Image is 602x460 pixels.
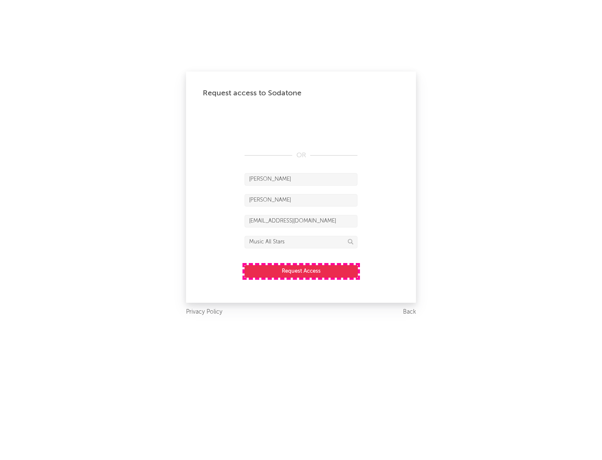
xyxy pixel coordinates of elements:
a: Back [403,307,416,317]
button: Request Access [245,265,358,278]
input: Email [245,215,357,227]
input: Division [245,236,357,248]
div: OR [245,151,357,161]
div: Request access to Sodatone [203,88,399,98]
input: Last Name [245,194,357,207]
input: First Name [245,173,357,186]
a: Privacy Policy [186,307,222,317]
